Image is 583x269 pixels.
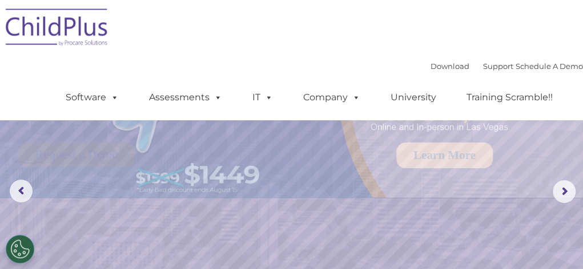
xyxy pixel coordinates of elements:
a: Company [292,86,372,109]
a: Download [431,62,469,71]
a: Request a Demo [18,142,135,167]
a: IT [241,86,284,109]
iframe: Chat Widget [396,146,583,269]
button: Cookies Settings [6,235,34,263]
a: University [379,86,448,109]
a: Assessments [138,86,234,109]
a: Training Scramble!! [455,86,564,109]
font: | [431,62,583,71]
a: Schedule A Demo [516,62,583,71]
a: Support [483,62,513,71]
a: Software [54,86,130,109]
